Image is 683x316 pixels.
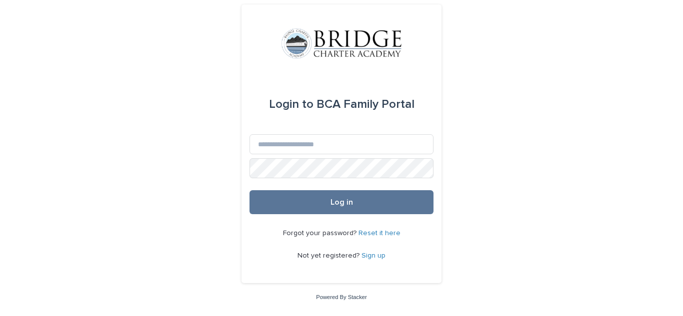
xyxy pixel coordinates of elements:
a: Sign up [361,252,385,259]
span: Not yet registered? [297,252,361,259]
span: Forgot your password? [283,230,358,237]
a: Powered By Stacker [316,294,366,300]
img: V1C1m3IdTEidaUdm9Hs0 [281,28,401,58]
a: Reset it here [358,230,400,237]
span: Log in [330,198,353,206]
div: BCA Family Portal [269,90,414,118]
span: Login to [269,98,313,110]
button: Log in [249,190,433,214]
